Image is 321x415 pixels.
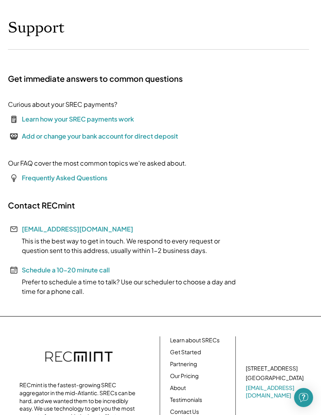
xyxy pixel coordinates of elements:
div: Our FAQ cover the most common topics we're asked about. [8,158,187,168]
a: About [170,384,186,392]
div: Curious about your SREC payments? [8,100,117,109]
a: [EMAIL_ADDRESS][DOMAIN_NAME] [22,225,133,233]
a: Get Started [170,348,201,356]
div: [STREET_ADDRESS] [246,365,298,373]
a: Our Pricing [170,372,199,380]
a: Frequently Asked Questions [22,174,107,182]
div: [GEOGRAPHIC_DATA] [246,374,304,382]
a: Learn about SRECs [170,336,220,344]
h2: Contact RECmint [8,200,75,210]
div: Prefer to schedule a time to talk? Use our scheduler to choose a day and time for a phone call. [8,277,246,296]
a: [EMAIL_ADDRESS][DOMAIN_NAME] [246,384,305,400]
a: Partnering [170,360,197,368]
div: This is the best way to get in touch. We respond to every request or question sent to this addres... [8,236,246,255]
h2: Get immediate answers to common questions [8,73,183,84]
a: Testimonials [170,396,202,404]
img: recmint-logotype%403x.png [45,344,113,371]
a: Schedule a 10-20 minute call [22,266,110,274]
h1: Support [8,19,65,37]
div: Learn how your SREC payments work [22,114,134,124]
div: Add or change your bank account for direct deposit [22,131,178,141]
div: Open Intercom Messenger [294,388,313,407]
